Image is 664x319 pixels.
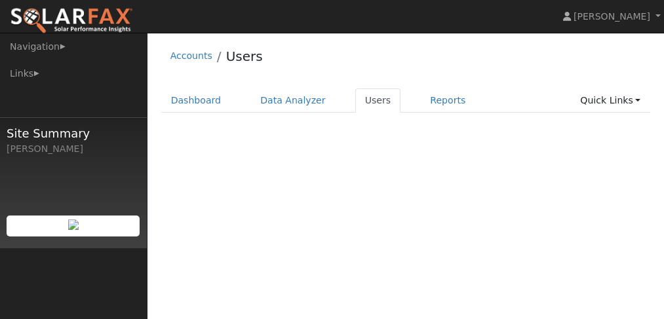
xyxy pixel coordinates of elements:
[250,88,336,113] a: Data Analyzer
[420,88,475,113] a: Reports
[570,88,650,113] a: Quick Links
[170,50,212,61] a: Accounts
[68,219,79,230] img: retrieve
[7,142,140,156] div: [PERSON_NAME]
[10,7,133,35] img: SolarFax
[7,124,140,142] span: Site Summary
[355,88,401,113] a: Users
[226,48,263,64] a: Users
[161,88,231,113] a: Dashboard
[574,11,650,22] span: [PERSON_NAME]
